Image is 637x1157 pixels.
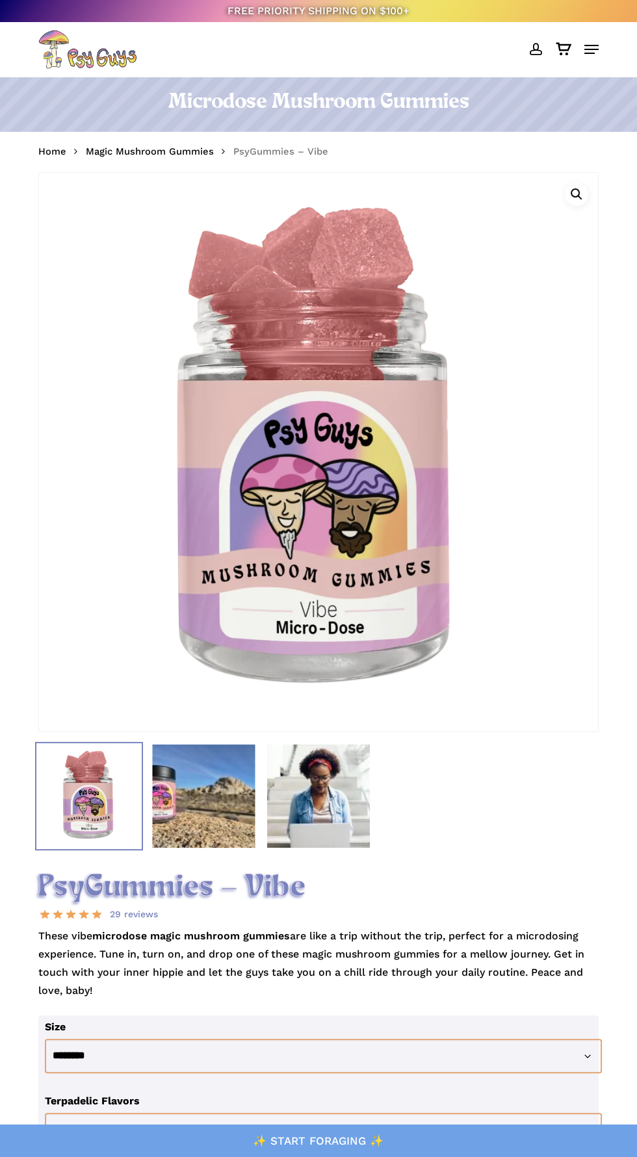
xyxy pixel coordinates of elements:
a: Cart [549,30,578,69]
a: Magic Mushroom Gummies [86,145,214,158]
p: These vibe are like a trip without the trip, perfect for a microdosing experience. Tune in, turn ... [38,927,599,1015]
h1: Microdose Mushroom Gummies [38,90,599,119]
span: ✨ Start Foraging ✨ [253,1134,383,1147]
a: Home [38,145,66,158]
img: A woman in a denim shirt and red headband using a laptop on stairs. [265,742,372,850]
label: Terpadelic Flavors [45,1095,140,1107]
a: View full-screen image gallery [565,183,588,206]
img: PsyGuys [38,30,137,69]
a: Navigation Menu [584,43,599,56]
strong: microdose magic mushroom gummies [92,930,290,942]
img: PsyGuys Microdose Mushroom gummies jar on rocky desert landscape [149,742,257,850]
img: Passionfruit microdose magic mushroom gummies in a PsyGuys branded jar [35,742,143,850]
span: PsyGummies – Vibe [233,146,328,157]
label: Size [45,1021,66,1033]
h2: PsyGummies – Vibe [38,870,599,906]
